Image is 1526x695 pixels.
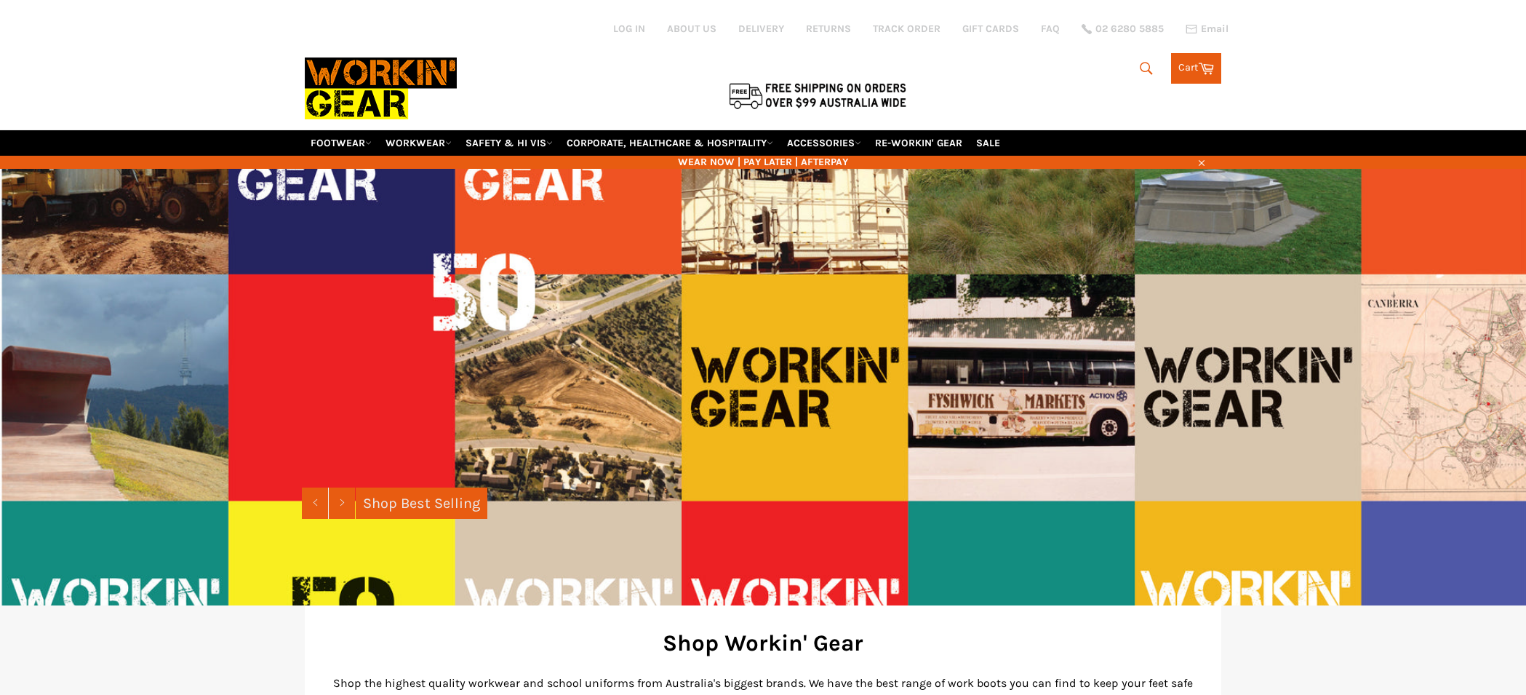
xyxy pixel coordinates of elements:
[356,488,487,519] a: Shop Best Selling
[962,22,1019,36] a: GIFT CARDS
[970,130,1006,156] a: SALE
[305,155,1221,169] span: WEAR NOW | PAY LATER | AFTERPAY
[727,80,908,111] img: Flat $9.95 shipping Australia wide
[1186,23,1229,35] a: Email
[873,22,940,36] a: TRACK ORDER
[561,130,779,156] a: CORPORATE, HEALTHCARE & HOSPITALITY
[667,22,716,36] a: ABOUT US
[1201,24,1229,34] span: Email
[869,130,968,156] a: RE-WORKIN' GEAR
[806,22,851,36] a: RETURNS
[305,130,377,156] a: FOOTWEAR
[1082,24,1164,34] a: 02 6280 5885
[1041,22,1060,36] a: FAQ
[738,22,784,36] a: DELIVERY
[613,23,645,35] a: Log in
[380,130,458,156] a: WORKWEAR
[460,130,559,156] a: SAFETY & HI VIS
[327,627,1199,659] h2: Shop Workin' Gear
[1171,53,1221,84] a: Cart
[305,47,457,130] img: Workin Gear leaders in Workwear, Safety Boots, PPE, Uniforms. Australia's No.1 in Workwear
[781,130,867,156] a: ACCESSORIES
[1095,24,1164,34] span: 02 6280 5885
